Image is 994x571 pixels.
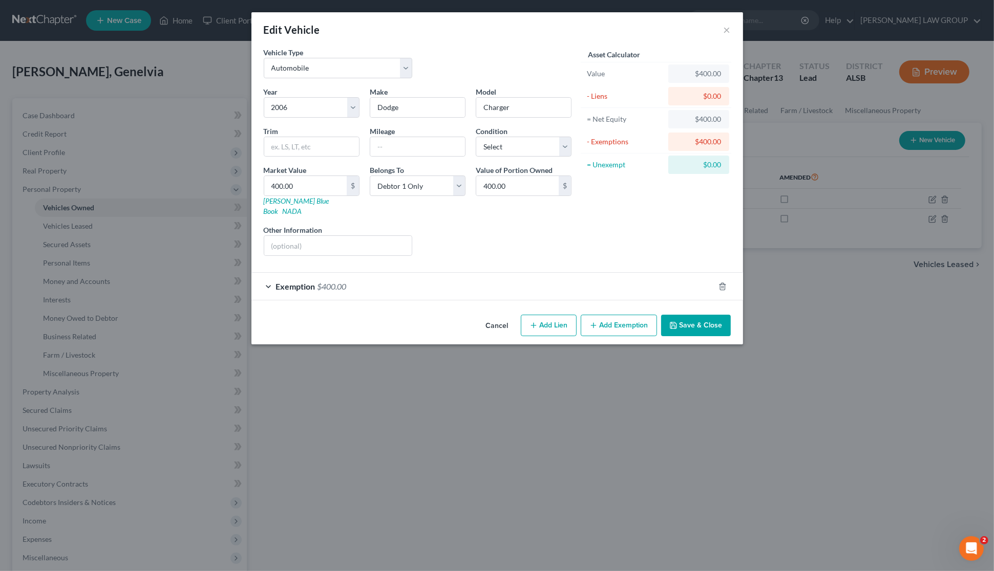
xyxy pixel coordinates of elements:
input: -- [370,137,465,157]
label: Condition [476,126,507,137]
label: Other Information [264,225,323,235]
div: - Exemptions [587,137,664,147]
div: - Liens [587,91,664,101]
div: $400.00 [676,137,721,147]
input: ex. Altima [476,98,571,117]
input: ex. LS, LT, etc [264,137,359,157]
span: Make [370,87,388,96]
input: ex. Nissan [370,98,465,117]
button: Cancel [478,316,517,336]
button: Save & Close [661,315,731,336]
input: 0.00 [264,176,347,195]
div: = Unexempt [587,160,664,170]
button: Add Exemption [581,315,657,336]
label: Asset Calculator [588,49,640,60]
div: $0.00 [676,160,721,170]
div: Edit Vehicle [264,23,320,37]
span: Belongs To [370,166,404,174]
iframe: Intercom live chat [959,536,984,561]
button: Add Lien [521,315,577,336]
label: Vehicle Type [264,47,304,58]
div: $400.00 [676,69,721,79]
div: $ [347,176,359,195]
label: Mileage [370,126,395,137]
span: 2 [980,536,988,544]
label: Year [264,86,278,97]
input: 0.00 [476,176,559,195]
span: $400.00 [318,281,347,291]
input: (optional) [264,236,412,255]
label: Market Value [264,165,307,175]
a: NADA [283,207,302,215]
div: $400.00 [676,114,721,124]
div: = Net Equity [587,114,664,124]
button: × [724,24,731,36]
span: Exemption [276,281,315,291]
div: Value [587,69,664,79]
div: $0.00 [676,91,721,101]
div: $ [559,176,571,195]
label: Trim [264,126,279,137]
a: [PERSON_NAME] Blue Book [264,196,329,215]
label: Value of Portion Owned [476,165,553,175]
label: Model [476,86,496,97]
